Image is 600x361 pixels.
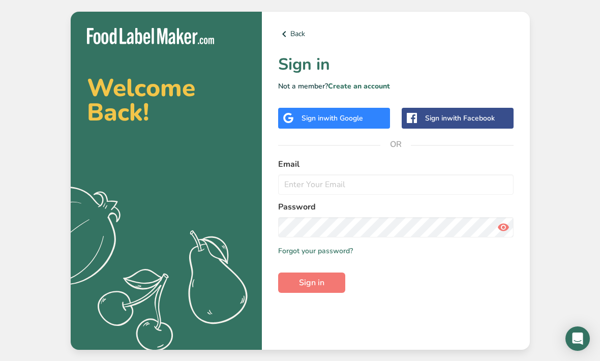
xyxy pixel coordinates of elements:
a: Create an account [328,81,390,91]
div: Open Intercom Messenger [565,326,590,351]
span: Sign in [299,277,324,289]
input: Enter Your Email [278,174,514,195]
label: Email [278,158,514,170]
img: Food Label Maker [87,28,214,45]
button: Sign in [278,273,345,293]
a: Back [278,28,514,40]
a: Forgot your password? [278,246,353,256]
span: with Facebook [447,113,495,123]
h1: Sign in [278,52,514,77]
label: Password [278,201,514,213]
p: Not a member? [278,81,514,92]
span: with Google [323,113,363,123]
h2: Welcome Back! [87,76,246,125]
span: OR [380,129,411,160]
div: Sign in [425,113,495,124]
div: Sign in [302,113,363,124]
